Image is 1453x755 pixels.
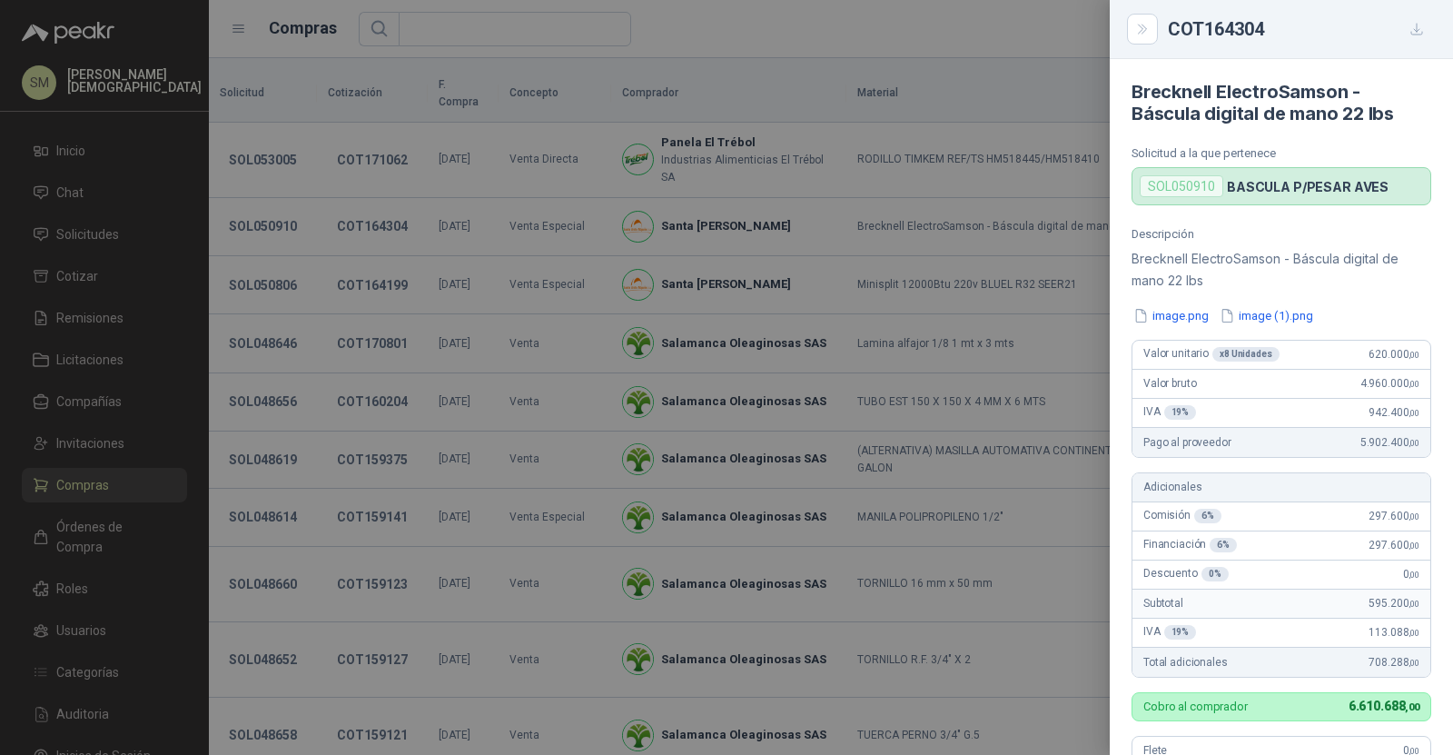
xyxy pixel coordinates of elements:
[1168,15,1431,44] div: COT164304
[1194,509,1221,523] div: 6 %
[1369,348,1419,361] span: 620.000
[1409,438,1419,448] span: ,00
[1143,509,1221,523] span: Comisión
[1409,628,1419,638] span: ,00
[1369,656,1419,669] span: 708.288
[1349,699,1419,713] span: 6.610.688
[1212,347,1280,362] div: x 8 Unidades
[1409,570,1419,580] span: ,00
[1409,541,1419,551] span: ,00
[1409,408,1419,418] span: ,00
[1132,248,1431,292] p: Brecknell ElectroSamson - Báscula digital de mano 22 lbs
[1218,306,1315,325] button: image (1).png
[1369,406,1419,419] span: 942.400
[1132,227,1431,241] p: Descripción
[1132,81,1431,124] h4: Brecknell ElectroSamson - Báscula digital de mano 22 lbs
[1369,539,1419,551] span: 297.600
[1143,700,1248,712] p: Cobro al comprador
[1132,473,1430,502] div: Adicionales
[1132,648,1430,677] div: Total adicionales
[1132,18,1153,40] button: Close
[1369,626,1419,639] span: 113.088
[1143,567,1229,581] span: Descuento
[1210,538,1237,552] div: 6 %
[1409,599,1419,609] span: ,00
[1143,347,1280,362] span: Valor unitario
[1360,377,1419,390] span: 4.960.000
[1227,179,1389,194] p: BASCULA P/PESAR AVES
[1409,379,1419,389] span: ,00
[1143,538,1237,552] span: Financiación
[1369,597,1419,610] span: 595.200
[1143,377,1196,390] span: Valor bruto
[1409,658,1419,668] span: ,00
[1403,568,1419,581] span: 0
[1369,510,1419,522] span: 297.600
[1143,436,1231,449] span: Pago al proveedor
[1132,146,1431,160] p: Solicitud a la que pertenece
[1164,405,1197,420] div: 19 %
[1143,625,1196,640] span: IVA
[1143,405,1196,420] span: IVA
[1164,625,1197,640] div: 19 %
[1405,701,1419,713] span: ,00
[1140,175,1223,197] div: SOL050910
[1143,597,1183,610] span: Subtotal
[1409,350,1419,360] span: ,00
[1360,436,1419,449] span: 5.902.400
[1132,306,1211,325] button: image.png
[1409,512,1419,522] span: ,00
[1201,567,1229,581] div: 0 %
